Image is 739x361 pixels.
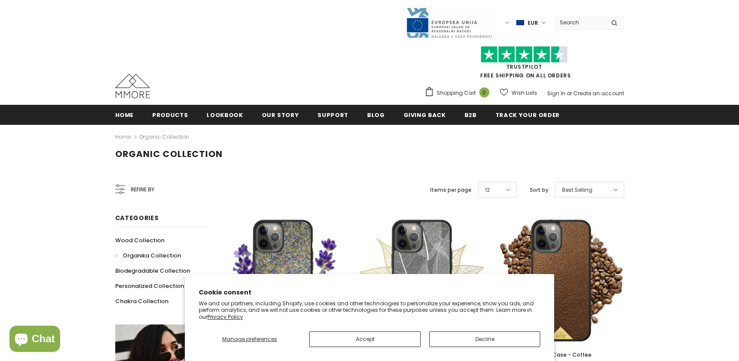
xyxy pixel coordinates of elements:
[115,74,150,98] img: MMORE Cases
[404,111,446,119] span: Giving back
[207,111,243,119] span: Lookbook
[152,105,188,124] a: Products
[115,132,131,142] a: Home
[555,16,605,29] input: Search Site
[115,105,134,124] a: Home
[207,105,243,124] a: Lookbook
[406,7,493,39] img: Javni Razpis
[318,105,348,124] a: support
[262,105,299,124] a: Our Story
[115,248,181,263] a: Organika Collection
[139,133,189,140] a: Organic Collection
[479,87,489,97] span: 0
[425,50,624,79] span: FREE SHIPPING ON ALL ORDERS
[123,251,181,260] span: Organika Collection
[207,313,243,321] a: Privacy Policy
[495,105,560,124] a: Track your order
[115,294,168,309] a: Chakra Collection
[115,236,164,244] span: Wood Collection
[500,85,537,100] a: Wish Lists
[367,111,385,119] span: Blog
[199,300,541,321] p: We and our partners, including Shopify, use cookies and other technologies to personalize your ex...
[465,105,477,124] a: B2B
[222,335,277,343] span: Manage preferences
[498,350,624,360] a: Organic Case - Coffee
[404,105,446,124] a: Giving back
[131,185,154,194] span: Refine by
[495,111,560,119] span: Track your order
[115,278,184,294] a: Personalized Collection
[115,297,168,305] span: Chakra Collection
[528,19,538,27] span: EUR
[115,148,223,160] span: Organic Collection
[430,186,471,194] label: Items per page
[115,282,184,290] span: Personalized Collection
[429,331,540,347] button: Decline
[309,331,420,347] button: Accept
[199,331,301,347] button: Manage preferences
[573,90,624,97] a: Create an account
[199,288,541,297] h2: Cookie consent
[567,90,572,97] span: or
[406,19,493,26] a: Javni Razpis
[115,111,134,119] span: Home
[437,89,476,97] span: Shopping Cart
[512,89,537,97] span: Wish Lists
[115,214,159,222] span: Categories
[425,87,494,100] a: Shopping Cart 0
[7,326,63,354] inbox-online-store-chat: Shopify online store chat
[506,63,542,70] a: Trustpilot
[485,186,490,194] span: 12
[115,267,190,275] span: Biodegradable Collection
[465,111,477,119] span: B2B
[262,111,299,119] span: Our Story
[562,186,592,194] span: Best Selling
[547,90,565,97] a: Sign In
[115,263,190,278] a: Biodegradable Collection
[367,105,385,124] a: Blog
[115,233,164,248] a: Wood Collection
[152,111,188,119] span: Products
[530,186,548,194] label: Sort by
[481,46,568,63] img: Trust Pilot Stars
[318,111,348,119] span: support
[530,351,592,358] span: Organic Case - Coffee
